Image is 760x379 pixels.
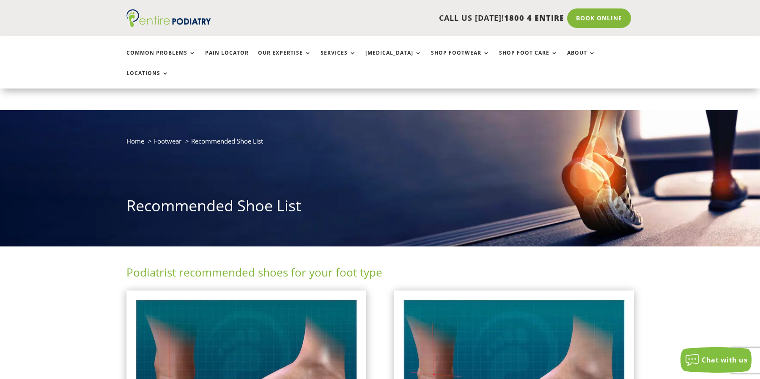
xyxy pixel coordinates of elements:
[702,355,747,365] span: Chat with us
[126,20,211,29] a: Entire Podiatry
[126,195,634,221] h1: Recommended Shoe List
[321,50,356,68] a: Services
[431,50,490,68] a: Shop Footwear
[680,347,752,373] button: Chat with us
[567,8,631,28] a: Book Online
[244,13,564,24] p: CALL US [DATE]!
[126,50,196,68] a: Common Problems
[154,137,181,145] a: Footwear
[499,50,558,68] a: Shop Foot Care
[126,9,211,27] img: logo (1)
[126,70,169,89] a: Locations
[126,136,634,153] nav: breadcrumb
[258,50,311,68] a: Our Expertise
[126,265,634,284] h2: Podiatrist recommended shoes for your foot type
[191,137,263,145] span: Recommended Shoe List
[567,50,595,68] a: About
[205,50,249,68] a: Pain Locator
[365,50,422,68] a: [MEDICAL_DATA]
[504,13,564,23] span: 1800 4 ENTIRE
[126,137,144,145] a: Home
